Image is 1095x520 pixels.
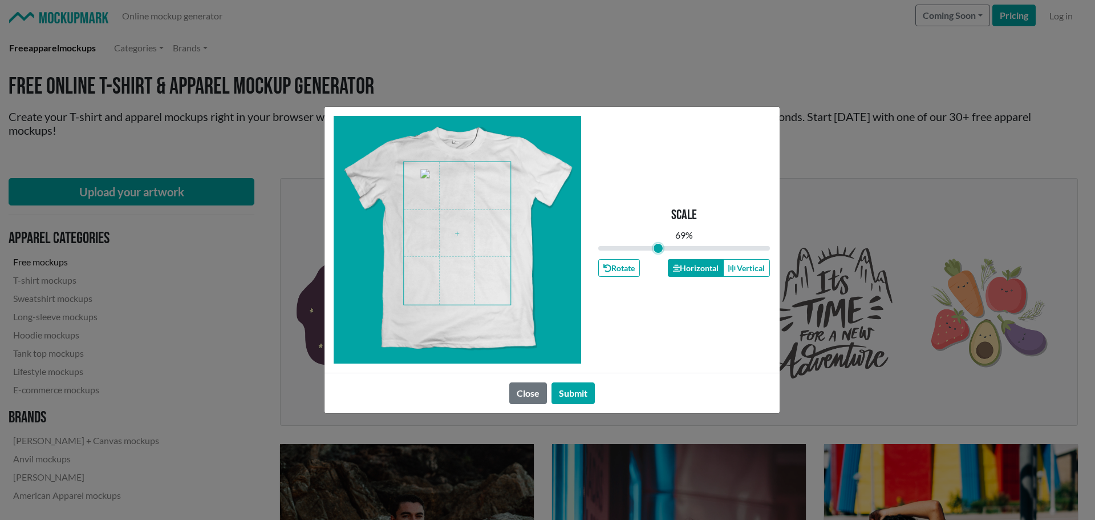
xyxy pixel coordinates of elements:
[509,382,547,404] button: Close
[668,259,724,277] button: Horizontal
[551,382,595,404] button: Submit
[598,259,640,277] button: Rotate
[675,228,693,242] div: 69 %
[671,207,697,224] p: Scale
[723,259,770,277] button: Vertical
